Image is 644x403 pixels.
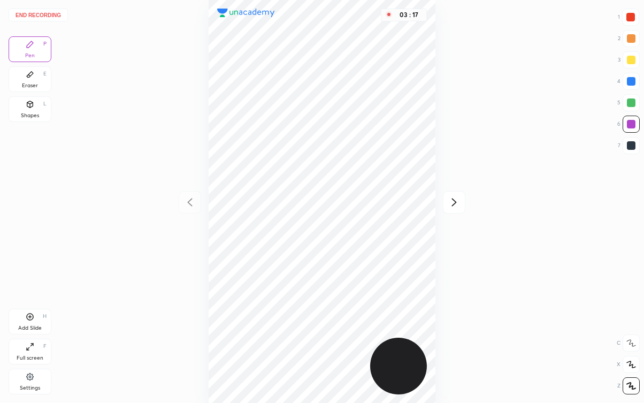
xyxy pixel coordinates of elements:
[20,385,40,391] div: Settings
[43,71,47,77] div: E
[618,51,640,69] div: 3
[21,113,39,118] div: Shapes
[43,314,47,319] div: H
[396,11,422,19] div: 03 : 17
[617,94,640,111] div: 5
[617,116,640,133] div: 6
[9,9,68,21] button: End recording
[618,137,640,154] div: 7
[22,83,38,88] div: Eraser
[43,41,47,47] div: P
[617,377,640,394] div: Z
[617,73,640,90] div: 4
[618,30,640,47] div: 2
[18,325,42,331] div: Add Slide
[618,9,639,26] div: 1
[617,334,640,352] div: C
[17,355,43,361] div: Full screen
[25,53,35,58] div: Pen
[217,9,275,17] img: logo.38c385cc.svg
[617,356,640,373] div: X
[43,101,47,107] div: L
[43,344,47,349] div: F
